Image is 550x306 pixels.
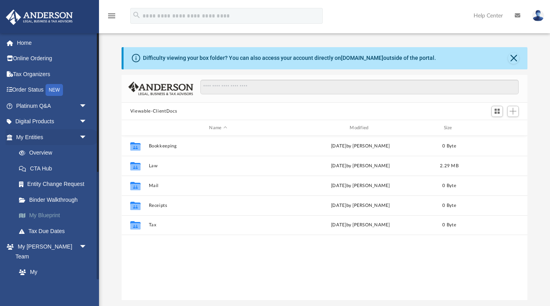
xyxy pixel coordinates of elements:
[79,129,95,145] span: arrow_drop_down
[11,208,99,224] a: My Blueprint
[491,106,503,117] button: Switch to Grid View
[508,53,519,64] button: Close
[442,184,456,188] span: 0 Byte
[507,106,519,117] button: Add
[6,82,99,98] a: Order StatusNEW
[11,161,99,176] a: CTA Hub
[148,222,287,228] button: Tax
[6,35,99,51] a: Home
[11,223,99,239] a: Tax Due Dates
[46,84,63,96] div: NEW
[291,202,430,209] div: [DATE] by [PERSON_NAME]
[6,114,99,130] a: Digital Productsarrow_drop_down
[148,163,287,168] button: Law
[200,80,519,95] input: Search files and folders
[442,203,456,208] span: 0 Byte
[291,143,430,150] div: [DATE] by [PERSON_NAME]
[130,108,177,115] button: Viewable-ClientDocs
[107,11,116,21] i: menu
[148,143,287,149] button: Bookkeeping
[6,98,99,114] a: Platinum Q&Aarrow_drop_down
[79,239,95,255] span: arrow_drop_down
[291,182,430,189] div: [DATE] by [PERSON_NAME]
[442,223,456,227] span: 0 Byte
[341,55,383,61] a: [DOMAIN_NAME]
[6,239,95,264] a: My [PERSON_NAME] Teamarrow_drop_down
[148,183,287,188] button: Mail
[291,222,430,229] div: [DATE] by [PERSON_NAME]
[122,136,527,300] div: grid
[11,145,99,161] a: Overview
[6,51,99,67] a: Online Ordering
[532,10,544,21] img: User Pic
[440,164,459,168] span: 2.29 MB
[11,176,99,192] a: Entity Change Request
[107,15,116,21] a: menu
[4,10,75,25] img: Anderson Advisors Platinum Portal
[11,264,91,300] a: My [PERSON_NAME] Team
[6,129,99,145] a: My Entitiesarrow_drop_down
[291,163,430,170] div: [DATE] by [PERSON_NAME]
[11,192,99,208] a: Binder Walkthrough
[79,98,95,114] span: arrow_drop_down
[125,124,145,132] div: id
[148,124,287,132] div: Name
[442,144,456,148] span: 0 Byte
[291,124,430,132] div: Modified
[433,124,465,132] div: Size
[79,114,95,130] span: arrow_drop_down
[6,66,99,82] a: Tax Organizers
[468,124,524,132] div: id
[143,54,436,62] div: Difficulty viewing your box folder? You can also access your account directly on outside of the p...
[132,11,141,19] i: search
[148,203,287,208] button: Receipts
